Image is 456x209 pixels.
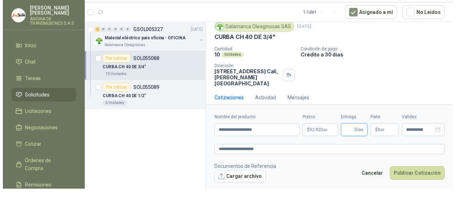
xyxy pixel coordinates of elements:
[82,51,203,80] a: Por cotizarSOL055088CURBA CH 40 DE 3/4"10 Unidades
[252,94,273,101] div: Actividad
[387,166,442,180] button: Publicar Cotización
[212,170,263,183] button: Cargar archivo
[400,5,442,19] button: No Leídos
[212,51,217,58] p: 10
[27,5,73,15] p: [PERSON_NAME] [PERSON_NAME]
[22,91,47,99] span: Solicitudes
[116,27,121,32] div: 0
[9,178,73,191] a: Remisiones
[300,114,335,120] label: Precio
[22,41,33,49] span: Inicio
[22,156,67,172] span: Órdenes de Compra
[22,58,33,66] span: Chat
[285,94,306,101] div: Mensajes
[102,35,183,41] p: Material eléctrico para oficina - OFICINA
[188,26,200,33] p: [DATE]
[100,64,143,70] p: CURBA CH 40 DE 3/4"
[9,88,73,101] a: Solicitudes
[212,63,277,68] p: Dirección
[9,71,73,85] a: Tareas
[22,74,38,82] span: Tareas
[9,39,73,52] a: Inicio
[9,104,73,118] a: Licitaciones
[300,6,337,18] div: 1 - 1 de 1
[92,27,97,32] div: 2
[100,54,128,63] div: Por cotizar
[92,25,201,48] a: 2 0 0 0 0 0 GSOL005327[DATE] Company LogoMaterial eléctrico para oficina - OFICINASalamanca Oleag...
[212,33,273,41] p: CURBA CH 40 DE 3/4"
[368,114,396,120] label: Flete
[22,140,38,148] span: Cotizar
[377,128,382,132] span: ,00
[213,23,221,30] img: Company Logo
[9,121,73,134] a: Negociaciones
[372,128,375,132] span: $
[130,85,156,90] p: SOL055089
[122,27,128,32] div: 0
[104,27,109,32] div: 0
[100,83,128,91] div: Por cotizar
[27,17,73,25] p: ANDINA DE TRANSMISIONES S.A.S
[130,56,156,61] p: SOL055088
[294,23,309,30] p: [DATE]
[102,42,147,48] p: Salamanca Oleaginosas SAS
[22,181,48,189] span: Remisiones
[300,123,335,136] p: $92.820,00
[368,123,396,136] p: $ 0,00
[342,5,394,19] button: Asignado a mi
[22,124,55,131] span: Negociaciones
[212,68,277,86] p: [STREET_ADDRESS] Cali , [PERSON_NAME][GEOGRAPHIC_DATA]
[298,46,447,51] p: Condición de pago
[307,128,325,132] span: 92.820
[100,71,126,77] div: 10 Unidades
[22,107,48,115] span: Licitaciones
[212,114,297,120] label: Nombre del producto
[212,46,292,51] p: Cantidad
[320,128,325,132] span: ,00
[352,124,361,136] span: Días
[110,27,115,32] div: 0
[9,9,22,22] img: Company Logo
[98,27,103,32] div: 0
[399,114,442,120] label: Validez
[100,93,143,99] p: CURBA CH 40 DE 1/2"
[355,166,384,180] button: Cancelar
[338,114,365,120] label: Entrega
[375,128,382,132] span: 0
[212,21,291,32] div: Salamanca Oleaginosas SAS
[212,162,273,170] p: Documentos de Referencia
[130,27,160,32] p: GSOL005327
[9,154,73,175] a: Órdenes de Compra
[100,100,124,106] div: 6 Unidades
[82,80,203,109] a: Por cotizarSOL055089CURBA CH 40 DE 1/2"6 Unidades
[298,51,447,58] p: Crédito a 30 días
[92,36,100,45] img: Company Logo
[9,137,73,151] a: Cotizar
[212,94,241,101] div: Cotizaciones
[219,52,241,58] div: Unidades
[9,55,73,69] a: Chat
